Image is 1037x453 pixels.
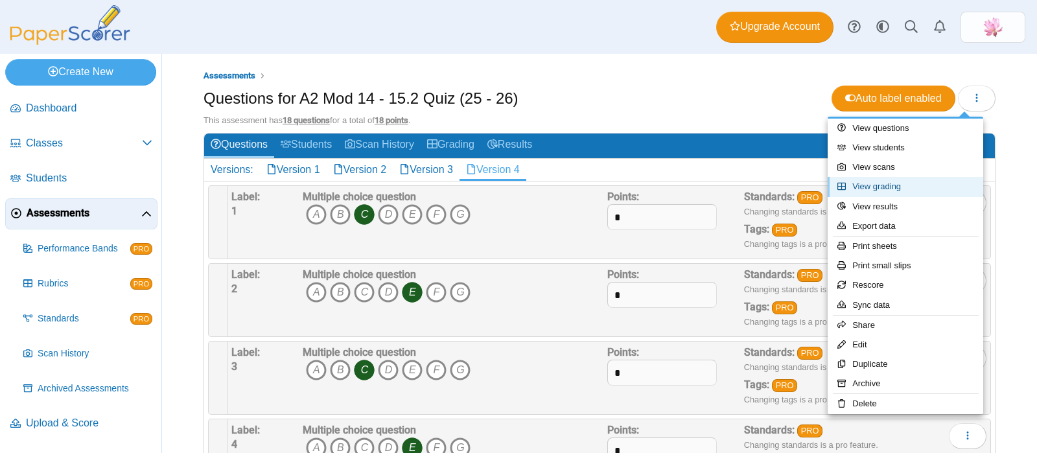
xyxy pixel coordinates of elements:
[744,207,878,216] small: Changing standards is a pro feature.
[828,374,983,393] a: Archive
[744,301,769,313] b: Tags:
[828,138,983,157] a: View students
[402,204,423,225] i: E
[481,134,539,157] a: Results
[797,191,822,204] a: PRO
[828,197,983,216] a: View results
[845,93,942,104] span: Auto label enabled
[926,13,954,41] a: Alerts
[330,360,351,380] i: B
[828,296,983,315] a: Sync data
[744,191,795,203] b: Standards:
[303,191,416,203] b: Multiple choice question
[327,159,393,181] a: Version 2
[744,346,795,358] b: Standards:
[828,316,983,335] a: Share
[38,242,130,255] span: Performance Bands
[354,360,375,380] i: C
[744,239,857,249] small: Changing tags is a pro feature.
[828,275,983,295] a: Rescore
[5,36,135,47] a: PaperScorer
[5,128,157,159] a: Classes
[450,282,471,303] i: G
[204,134,274,157] a: Questions
[18,268,157,299] a: Rubrics PRO
[130,243,152,255] span: PRO
[231,268,260,281] b: Label:
[330,204,351,225] i: B
[772,379,797,392] a: PRO
[828,256,983,275] a: Print small slips
[5,198,157,229] a: Assessments
[744,395,857,404] small: Changing tags is a pro feature.
[426,204,447,225] i: F
[204,71,255,80] span: Assessments
[393,159,460,181] a: Version 3
[26,416,152,430] span: Upload & Score
[421,134,481,157] a: Grading
[18,233,157,264] a: Performance Bands PRO
[18,303,157,334] a: Standards PRO
[204,87,518,110] h1: Questions for A2 Mod 14 - 15.2 Quiz (25 - 26)
[38,312,130,325] span: Standards
[402,360,423,380] i: E
[450,360,471,380] i: G
[303,346,416,358] b: Multiple choice question
[949,423,986,449] button: More options
[828,157,983,177] a: View scans
[797,347,822,360] a: PRO
[607,268,639,281] b: Points:
[354,282,375,303] i: C
[18,338,157,369] a: Scan History
[306,282,327,303] i: A
[130,313,152,325] span: PRO
[744,268,795,281] b: Standards:
[231,438,237,450] b: 4
[828,394,983,413] a: Delete
[5,59,156,85] a: Create New
[26,136,142,150] span: Classes
[5,5,135,45] img: PaperScorer
[607,424,639,436] b: Points:
[375,115,408,125] u: 18 points
[204,115,996,126] div: This assessment has for a total of .
[797,424,822,437] a: PRO
[460,159,526,181] a: Version 4
[231,191,260,203] b: Label:
[38,277,130,290] span: Rubrics
[260,159,327,181] a: Version 1
[231,360,237,373] b: 3
[744,378,769,391] b: Tags:
[306,360,327,380] i: A
[828,335,983,354] a: Edit
[832,86,955,111] a: Auto label enabled
[772,301,797,314] a: PRO
[5,93,157,124] a: Dashboard
[18,373,157,404] a: Archived Assessments
[26,101,152,115] span: Dashboard
[204,159,260,181] div: Versions:
[231,283,237,295] b: 2
[607,346,639,358] b: Points:
[338,134,421,157] a: Scan History
[200,68,259,84] a: Assessments
[983,17,1003,38] img: ps.MuGhfZT6iQwmPTCC
[426,282,447,303] i: F
[303,268,416,281] b: Multiple choice question
[231,424,260,436] b: Label:
[5,163,157,194] a: Students
[716,12,833,43] a: Upgrade Account
[744,223,769,235] b: Tags:
[26,171,152,185] span: Students
[828,119,983,138] a: View questions
[38,347,152,360] span: Scan History
[27,206,141,220] span: Assessments
[450,204,471,225] i: G
[744,285,878,294] small: Changing standards is a pro feature.
[231,205,237,217] b: 1
[306,204,327,225] i: A
[38,382,152,395] span: Archived Assessments
[730,19,820,34] span: Upgrade Account
[607,191,639,203] b: Points:
[797,269,822,282] a: PRO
